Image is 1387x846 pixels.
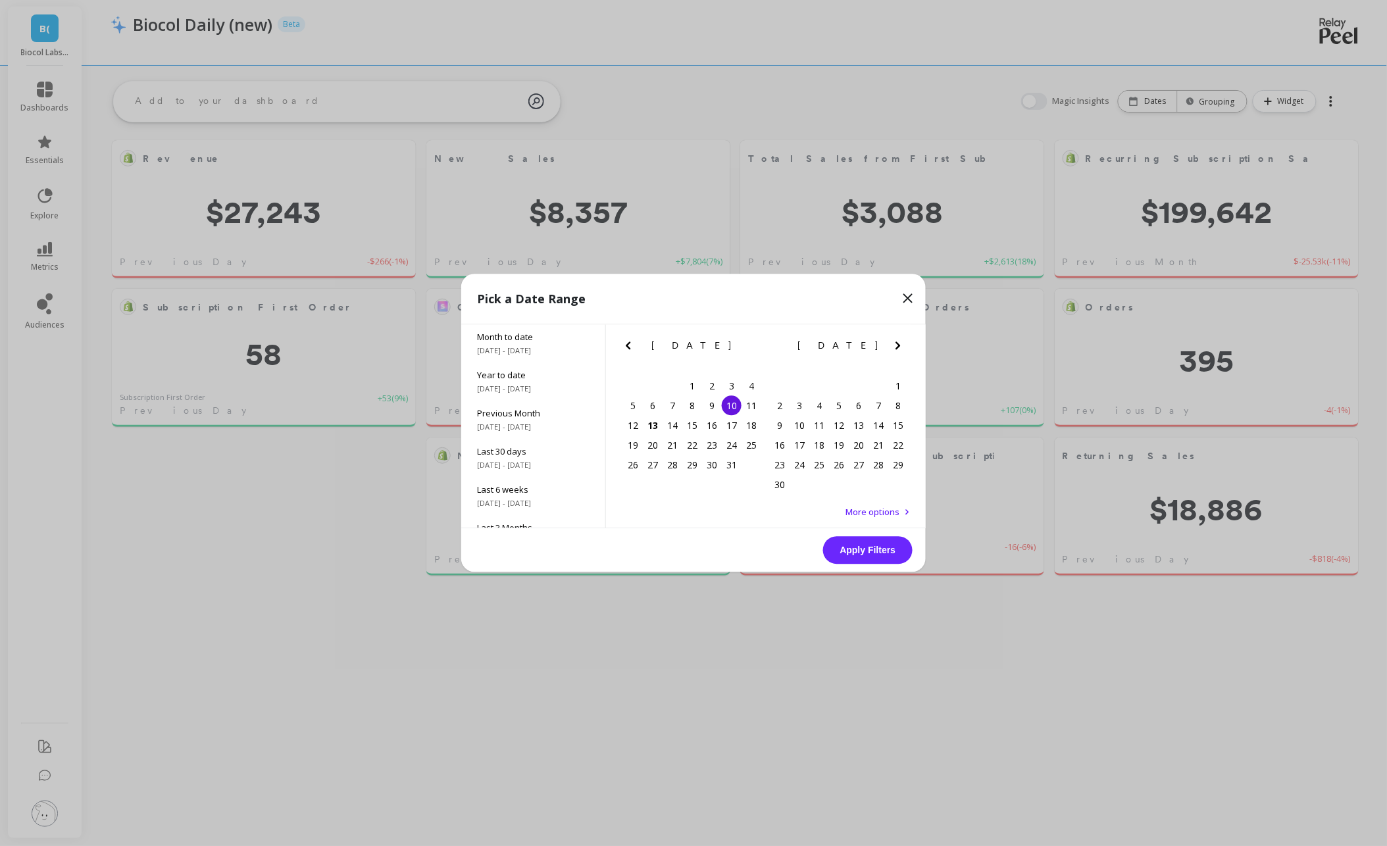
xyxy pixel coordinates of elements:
div: Choose Monday, October 6th, 2025 [643,396,663,416]
div: Choose Wednesday, November 5th, 2025 [829,396,849,416]
div: Choose Saturday, October 18th, 2025 [742,416,761,435]
div: Choose Saturday, October 25th, 2025 [742,435,761,455]
span: [DATE] - [DATE] [477,460,590,471]
span: Last 6 weeks [477,484,590,496]
div: Choose Sunday, October 5th, 2025 [623,396,643,416]
div: Choose Thursday, November 13th, 2025 [849,416,869,435]
div: Choose Saturday, November 29th, 2025 [888,455,908,475]
span: [DATE] - [DATE] [477,384,590,395]
div: Choose Sunday, November 30th, 2025 [770,475,790,495]
span: [DATE] - [DATE] [477,422,590,433]
div: Choose Tuesday, October 28th, 2025 [663,455,682,475]
div: Choose Monday, November 10th, 2025 [790,416,809,435]
div: Choose Tuesday, November 11th, 2025 [809,416,829,435]
div: Choose Friday, November 7th, 2025 [869,396,888,416]
button: Previous Month [767,338,788,359]
div: Choose Sunday, November 16th, 2025 [770,435,790,455]
div: Choose Tuesday, October 14th, 2025 [663,416,682,435]
div: Choose Friday, October 31st, 2025 [722,455,742,475]
span: More options [845,507,899,518]
div: Choose Monday, November 24th, 2025 [790,455,809,475]
div: Choose Friday, November 28th, 2025 [869,455,888,475]
button: Previous Month [620,338,642,359]
div: Choose Monday, November 3rd, 2025 [790,396,809,416]
div: Choose Friday, October 17th, 2025 [722,416,742,435]
div: Choose Wednesday, October 22nd, 2025 [682,435,702,455]
button: Apply Filters [823,537,913,564]
span: [DATE] [798,341,880,351]
div: Choose Friday, October 10th, 2025 [722,396,742,416]
button: Next Month [890,338,911,359]
div: Choose Tuesday, November 4th, 2025 [809,396,829,416]
div: Choose Thursday, October 2nd, 2025 [702,376,722,396]
span: Last 30 days [477,446,590,458]
div: Choose Thursday, October 9th, 2025 [702,396,722,416]
div: month 2025-11 [770,376,908,495]
div: Choose Wednesday, November 12th, 2025 [829,416,849,435]
div: Choose Sunday, November 9th, 2025 [770,416,790,435]
div: Choose Wednesday, October 29th, 2025 [682,455,702,475]
div: Choose Wednesday, November 26th, 2025 [829,455,849,475]
div: Choose Wednesday, November 19th, 2025 [829,435,849,455]
div: Choose Thursday, October 30th, 2025 [702,455,722,475]
span: [DATE] [651,341,734,351]
div: Choose Thursday, November 27th, 2025 [849,455,869,475]
div: Choose Saturday, November 15th, 2025 [888,416,908,435]
div: Choose Sunday, November 2nd, 2025 [770,396,790,416]
div: Choose Saturday, October 11th, 2025 [742,396,761,416]
div: Choose Tuesday, November 25th, 2025 [809,455,829,475]
span: [DATE] - [DATE] [477,499,590,509]
button: Next Month [744,338,765,359]
div: Choose Tuesday, November 18th, 2025 [809,435,829,455]
div: Choose Sunday, November 23rd, 2025 [770,455,790,475]
div: Choose Monday, October 20th, 2025 [643,435,663,455]
div: Choose Wednesday, October 8th, 2025 [682,396,702,416]
span: Month to date [477,332,590,343]
span: Previous Month [477,408,590,420]
div: Choose Sunday, October 12th, 2025 [623,416,643,435]
span: [DATE] - [DATE] [477,346,590,357]
div: Choose Monday, October 13th, 2025 [643,416,663,435]
div: Choose Monday, November 17th, 2025 [790,435,809,455]
div: Choose Sunday, October 26th, 2025 [623,455,643,475]
div: Choose Friday, October 24th, 2025 [722,435,742,455]
div: Choose Thursday, November 6th, 2025 [849,396,869,416]
div: Choose Friday, October 3rd, 2025 [722,376,742,396]
div: Choose Thursday, October 23rd, 2025 [702,435,722,455]
div: Choose Friday, November 21st, 2025 [869,435,888,455]
div: Choose Saturday, November 1st, 2025 [888,376,908,396]
p: Pick a Date Range [477,290,586,309]
div: Choose Saturday, November 8th, 2025 [888,396,908,416]
span: Last 3 Months [477,522,590,534]
div: Choose Wednesday, October 1st, 2025 [682,376,702,396]
div: Choose Thursday, November 20th, 2025 [849,435,869,455]
span: Year to date [477,370,590,382]
div: Choose Tuesday, October 7th, 2025 [663,396,682,416]
div: Choose Tuesday, October 21st, 2025 [663,435,682,455]
div: Choose Sunday, October 19th, 2025 [623,435,643,455]
div: Choose Wednesday, October 15th, 2025 [682,416,702,435]
div: Choose Thursday, October 16th, 2025 [702,416,722,435]
div: month 2025-10 [623,376,761,475]
div: Choose Saturday, November 22nd, 2025 [888,435,908,455]
div: Choose Friday, November 14th, 2025 [869,416,888,435]
div: Choose Saturday, October 4th, 2025 [742,376,761,396]
div: Choose Monday, October 27th, 2025 [643,455,663,475]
